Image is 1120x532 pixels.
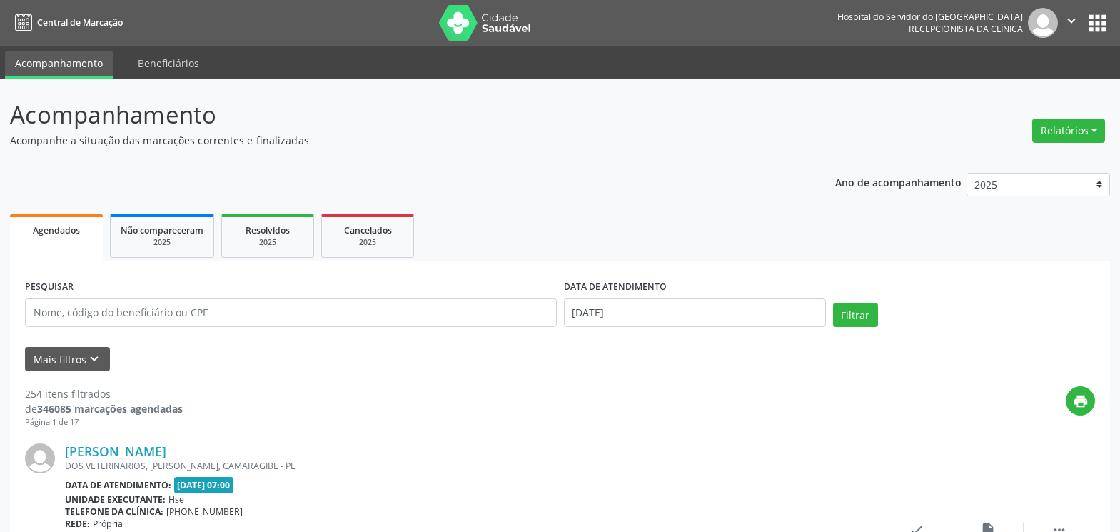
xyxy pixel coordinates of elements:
[10,11,123,34] a: Central de Marcação
[25,276,74,298] label: PESQUISAR
[246,224,290,236] span: Resolvidos
[37,402,183,416] strong: 346085 marcações agendadas
[1058,8,1085,38] button: 
[909,23,1023,35] span: Recepcionista da clínica
[128,51,209,76] a: Beneficiários
[121,237,203,248] div: 2025
[232,237,303,248] div: 2025
[25,347,110,372] button: Mais filtroskeyboard_arrow_down
[93,518,123,530] span: Própria
[1066,386,1095,416] button: print
[1028,8,1058,38] img: img
[25,416,183,428] div: Página 1 de 17
[25,298,557,327] input: Nome, código do beneficiário ou CPF
[332,237,403,248] div: 2025
[65,460,881,472] div: DOS VETERINARIOS, [PERSON_NAME], CAMARAGIBE - PE
[833,303,878,327] button: Filtrar
[86,351,102,367] i: keyboard_arrow_down
[65,479,171,491] b: Data de atendimento:
[65,493,166,506] b: Unidade executante:
[166,506,243,518] span: [PHONE_NUMBER]
[1073,393,1089,409] i: print
[65,518,90,530] b: Rede:
[5,51,113,79] a: Acompanhamento
[25,401,183,416] div: de
[837,11,1023,23] div: Hospital do Servidor do [GEOGRAPHIC_DATA]
[168,493,184,506] span: Hse
[174,477,234,493] span: [DATE] 07:00
[564,298,826,327] input: Selecione um intervalo
[344,224,392,236] span: Cancelados
[33,224,80,236] span: Agendados
[1064,13,1079,29] i: 
[10,97,780,133] p: Acompanhamento
[25,443,55,473] img: img
[835,173,962,191] p: Ano de acompanhamento
[10,133,780,148] p: Acompanhe a situação das marcações correntes e finalizadas
[1085,11,1110,36] button: apps
[121,224,203,236] span: Não compareceram
[1032,119,1105,143] button: Relatórios
[564,276,667,298] label: DATA DE ATENDIMENTO
[65,443,166,459] a: [PERSON_NAME]
[65,506,163,518] b: Telefone da clínica:
[25,386,183,401] div: 254 itens filtrados
[37,16,123,29] span: Central de Marcação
